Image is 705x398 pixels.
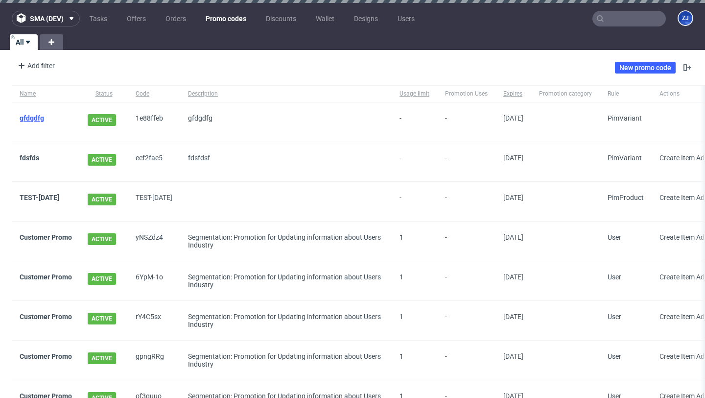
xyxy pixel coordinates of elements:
a: Discounts [260,11,302,26]
span: 1 [399,233,403,241]
span: User [608,352,621,360]
span: ACTIVE [88,273,116,285]
span: - [399,194,429,209]
a: TEST-[DATE] [20,194,59,201]
span: - [399,154,429,170]
div: Segmentation: Promotion for Updating information about Users Industry [188,233,384,249]
a: Promo codes [200,11,252,26]
span: 1 [399,313,403,321]
a: Customer Promo [20,313,72,321]
span: - [445,352,488,368]
a: Customer Promo [20,352,72,360]
a: Designs [348,11,384,26]
a: Tasks [84,11,113,26]
a: Wallet [310,11,340,26]
span: ACTIVE [88,313,116,324]
span: PimVariant [608,154,642,162]
span: ACTIVE [88,352,116,364]
div: Segmentation: Promotion for Updating information about Users Industry [188,313,384,328]
span: PimProduct [608,194,644,201]
a: fdsfds [20,154,39,162]
div: gfdgdfg [188,114,384,122]
a: gfdgdfg [20,114,44,122]
span: [DATE] [503,233,523,241]
span: rY4C5sx [136,313,172,328]
span: - [445,154,488,170]
span: - [399,114,429,130]
span: Name [20,90,72,98]
span: Status [88,90,120,98]
span: Code [136,90,172,98]
a: Customer Promo [20,273,72,281]
span: sma (dev) [30,15,64,22]
span: Description [188,90,384,98]
a: Orders [160,11,192,26]
span: Promotion Uses [445,90,488,98]
span: - [445,194,488,209]
span: - [445,233,488,249]
span: ACTIVE [88,114,116,126]
span: PimVariant [608,114,642,122]
span: - [445,273,488,289]
span: [DATE] [503,154,523,162]
span: 1e88ffeb [136,114,172,130]
span: User [608,313,621,321]
span: - [445,114,488,130]
span: ACTIVE [88,233,116,245]
span: - [445,313,488,328]
span: [DATE] [503,313,523,321]
span: yNSZdz4 [136,233,172,249]
span: 1 [399,352,403,360]
span: TEST-[DATE] [136,194,172,209]
a: Offers [121,11,152,26]
a: Customer Promo [20,233,72,241]
span: [DATE] [503,114,523,122]
span: Promotion category [539,90,592,98]
span: ACTIVE [88,154,116,166]
span: 6YpM-1o [136,273,172,289]
span: [DATE] [503,273,523,281]
div: fdsfdsf [188,154,384,162]
div: Add filter [14,58,57,74]
span: eef2fae5 [136,154,172,170]
div: Segmentation: Promotion for Updating information about Users Industry [188,273,384,289]
span: User [608,273,621,281]
a: All [10,34,38,50]
span: [DATE] [503,352,523,360]
span: gpngRRg [136,352,172,368]
div: Segmentation: Promotion for Updating information about Users Industry [188,352,384,368]
span: ACTIVE [88,194,116,205]
button: sma (dev) [12,11,80,26]
span: Usage limit [399,90,429,98]
a: Users [392,11,421,26]
span: User [608,233,621,241]
a: New promo code [615,62,676,74]
span: Expires [503,90,523,98]
figcaption: ZJ [679,11,692,25]
span: [DATE] [503,194,523,201]
span: 1 [399,273,403,281]
span: Rule [608,90,644,98]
